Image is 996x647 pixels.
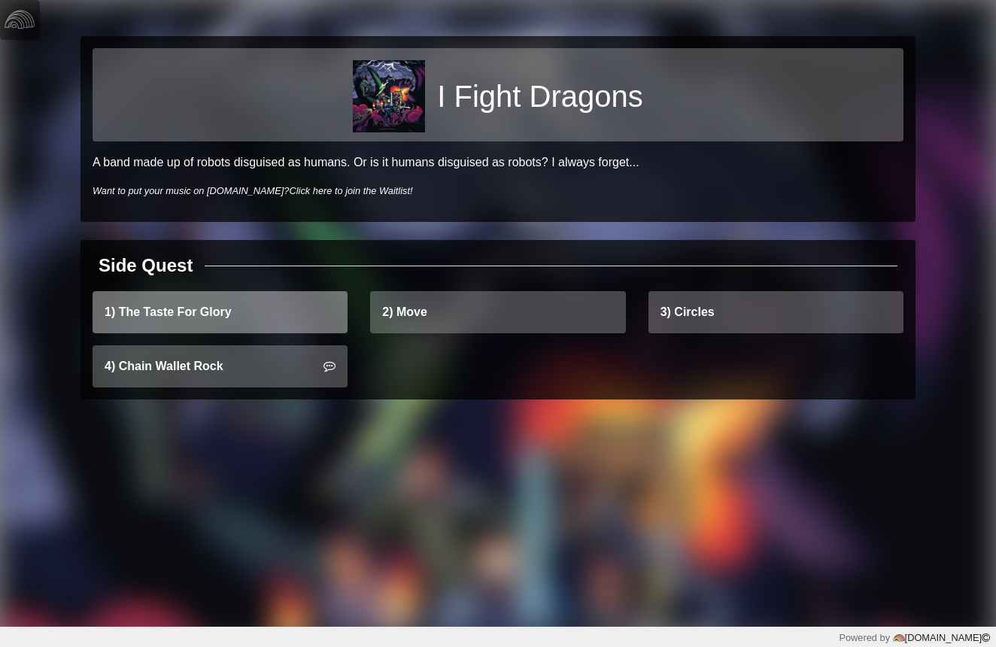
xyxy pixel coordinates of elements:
[93,185,413,196] i: Want to put your music on [DOMAIN_NAME]?
[370,291,625,333] a: 2) Move
[437,78,642,114] h1: I Fight Dragons
[289,185,412,196] a: Click here to join the Waitlist!
[648,291,903,333] a: 3) Circles
[93,345,348,387] a: 4) Chain Wallet Rock
[93,291,348,333] a: 1) The Taste For Glory
[839,630,990,645] div: Powered by
[99,252,193,279] div: Side Quest
[893,632,905,644] img: logo-color-e1b8fa5219d03fcd66317c3d3cfaab08a3c62fe3c3b9b34d55d8365b78b1766b.png
[353,60,425,132] img: c6195469f10a66600a49b41cfbb13555db465990dea9641fad508017b13dfd2c.jpg
[5,5,35,35] img: logo-white-4c48a5e4bebecaebe01ca5a9d34031cfd3d4ef9ae749242e8c4bf12ef99f53e8.png
[890,632,990,643] a: [DOMAIN_NAME]
[93,153,903,172] p: A band made up of robots disguised as humans. Or is it humans disguised as robots? I always forge...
